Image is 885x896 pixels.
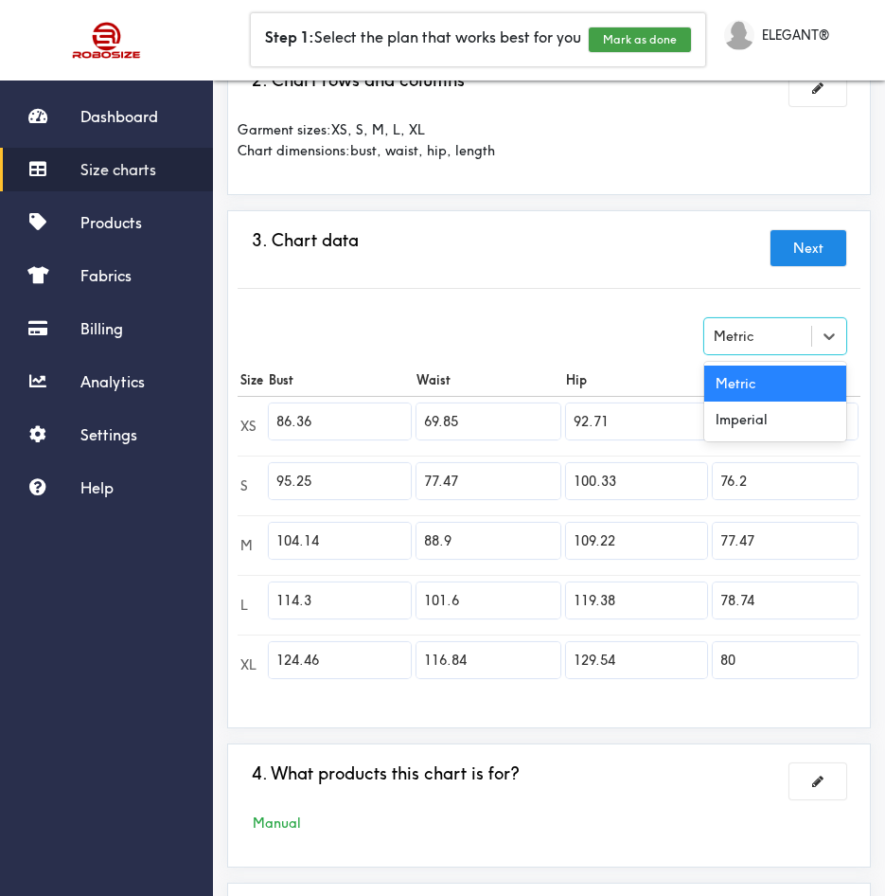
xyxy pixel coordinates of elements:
div: Imperial [704,402,846,438]
th: Hip [563,364,711,397]
span: Billing [80,319,123,338]
div: Garment sizes: XS, S, M, L, XL Chart dimensions: bust, waist, hip, length [238,105,860,175]
button: Mark as done [589,27,691,52]
span: Fabrics [80,266,132,285]
img: ELEGANT® [724,20,754,50]
img: Robosize [36,14,178,66]
div: Metric [714,326,753,347]
span: ELEGANT® [762,25,829,45]
button: Next [770,230,846,266]
div: Manual [238,813,860,833]
span: Dashboard [80,107,158,126]
span: Size charts [80,160,156,179]
th: Waist [414,364,563,397]
b: L [240,597,248,614]
span: Settings [80,425,137,444]
b: M [240,537,253,554]
th: Bust [266,364,414,397]
h3: 2. Chart rows and columns [252,70,465,91]
div: Select the plan that works best for you [251,13,705,66]
h3: 4. What products this chart is for? [252,763,520,784]
b: XS [240,418,257,435]
th: Size [238,364,266,397]
span: Analytics [80,372,145,391]
span: Products [80,213,142,232]
b: S [240,477,248,494]
b: Step 1: [265,27,314,46]
span: Help [80,478,114,497]
div: Metric [704,366,846,402]
h3: 3. Chart data [252,230,359,251]
b: XL [240,656,257,673]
